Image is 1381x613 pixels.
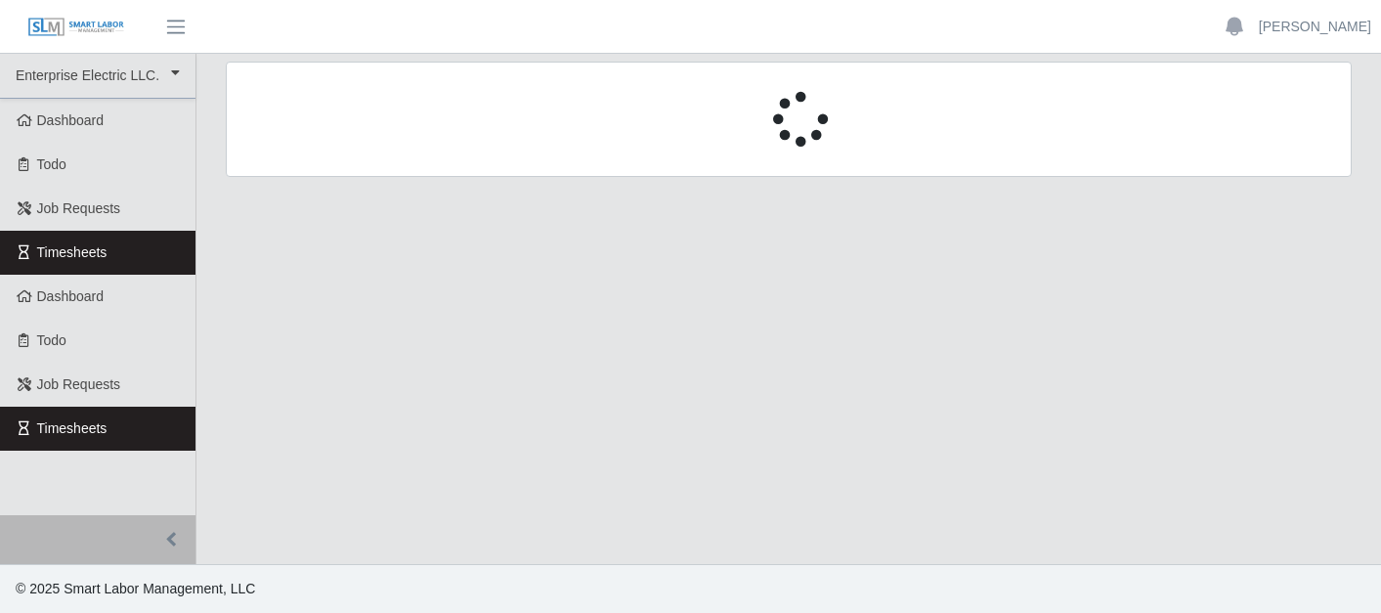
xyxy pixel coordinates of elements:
img: SLM Logo [27,17,125,38]
span: Todo [37,332,66,348]
span: Dashboard [37,288,105,304]
span: Job Requests [37,376,121,392]
span: Dashboard [37,112,105,128]
span: Todo [37,156,66,172]
a: [PERSON_NAME] [1259,17,1371,37]
span: Timesheets [37,420,108,436]
span: Timesheets [37,244,108,260]
span: Job Requests [37,200,121,216]
span: © 2025 Smart Labor Management, LLC [16,581,255,596]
